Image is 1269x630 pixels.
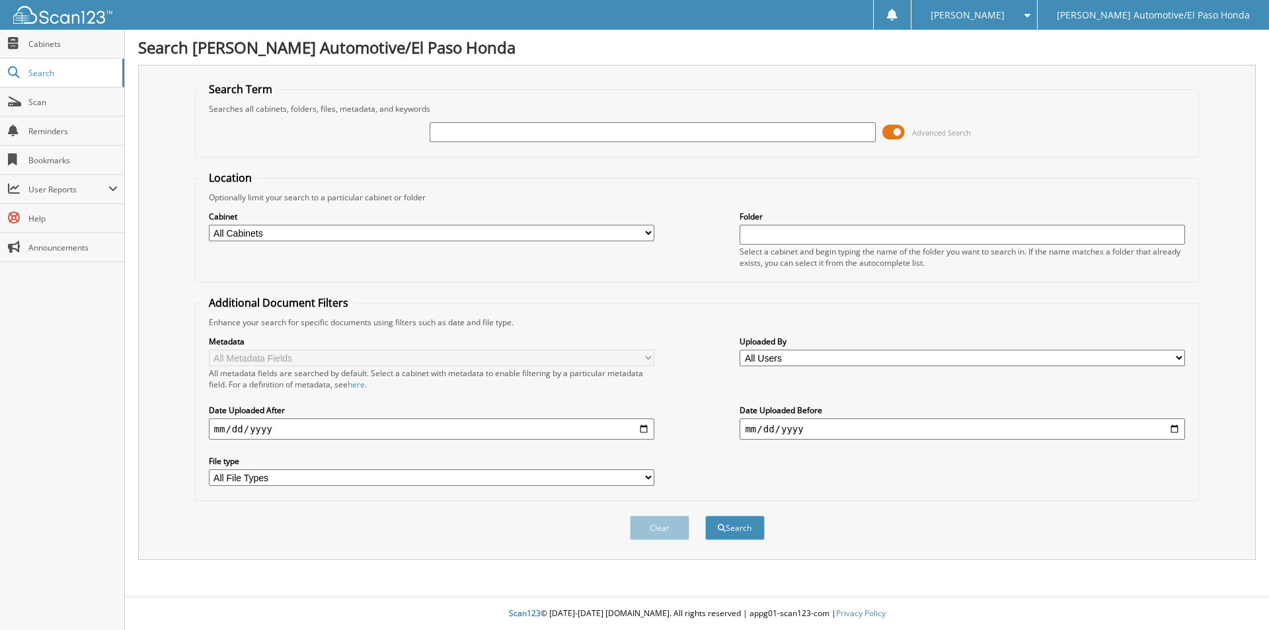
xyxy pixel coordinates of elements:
[348,379,365,390] a: here
[202,192,1192,203] div: Optionally limit your search to a particular cabinet or folder
[740,246,1185,268] div: Select a cabinet and begin typing the name of the folder you want to search in. If the name match...
[630,516,689,540] button: Clear
[209,336,654,347] label: Metadata
[28,213,118,224] span: Help
[1057,11,1250,19] span: [PERSON_NAME] Automotive/El Paso Honda
[740,211,1185,222] label: Folder
[202,171,258,185] legend: Location
[13,6,112,24] img: scan123-logo-white.svg
[28,38,118,50] span: Cabinets
[202,317,1192,328] div: Enhance your search for specific documents using filters such as date and file type.
[931,11,1005,19] span: [PERSON_NAME]
[28,126,118,137] span: Reminders
[836,608,886,619] a: Privacy Policy
[202,295,355,310] legend: Additional Document Filters
[740,405,1185,416] label: Date Uploaded Before
[125,598,1269,630] div: © [DATE]-[DATE] [DOMAIN_NAME]. All rights reserved | appg01-scan123-com |
[202,103,1192,114] div: Searches all cabinets, folders, files, metadata, and keywords
[209,455,654,467] label: File type
[28,184,108,195] span: User Reports
[28,97,118,108] span: Scan
[705,516,765,540] button: Search
[509,608,541,619] span: Scan123
[209,368,654,390] div: All metadata fields are searched by default. Select a cabinet with metadata to enable filtering b...
[209,211,654,222] label: Cabinet
[28,242,118,253] span: Announcements
[28,155,118,166] span: Bookmarks
[912,128,971,138] span: Advanced Search
[28,67,116,79] span: Search
[209,418,654,440] input: start
[138,36,1256,58] h1: Search [PERSON_NAME] Automotive/El Paso Honda
[740,418,1185,440] input: end
[202,82,279,97] legend: Search Term
[209,405,654,416] label: Date Uploaded After
[740,336,1185,347] label: Uploaded By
